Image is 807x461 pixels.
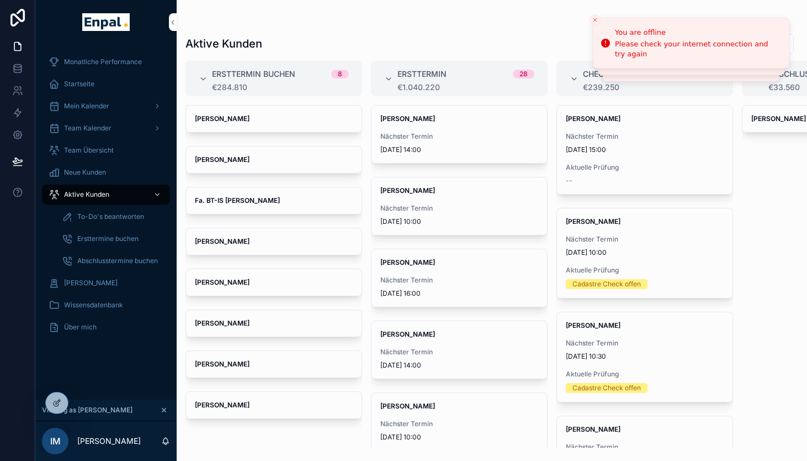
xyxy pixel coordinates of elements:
[380,258,435,266] strong: [PERSON_NAME]
[556,208,733,298] a: [PERSON_NAME]Nächster Termin[DATE] 10:00Aktuelle PrüfungCadastre Check offen
[35,44,177,352] div: scrollable content
[380,204,538,213] span: Nächster Termin
[185,350,362,378] a: [PERSON_NAME]
[42,317,170,337] a: Über mich
[371,321,548,379] a: [PERSON_NAME]Nächster Termin[DATE] 14:00
[64,146,114,155] span: Team Übersicht
[380,348,538,357] span: Nächster Termin
[42,96,170,116] a: Mein Kalender
[566,163,724,172] span: Aktuelle Prüfung
[195,319,249,327] strong: [PERSON_NAME]
[55,229,170,249] a: Ersttermine buchen
[42,140,170,160] a: Team Übersicht
[42,163,170,182] a: Neue Kunden
[566,321,620,329] strong: [PERSON_NAME]
[371,177,548,235] a: [PERSON_NAME]Nächster Termin[DATE] 10:00
[566,248,724,257] span: [DATE] 10:00
[42,295,170,315] a: Wissensdatenbank
[566,266,724,275] span: Aktuelle Prüfung
[380,186,435,195] strong: [PERSON_NAME]
[371,105,548,164] a: [PERSON_NAME]Nächster Termin[DATE] 14:00
[42,273,170,293] a: [PERSON_NAME]
[380,276,538,285] span: Nächster Termin
[77,436,141,447] p: [PERSON_NAME]
[397,83,534,92] div: €1.040.220
[380,132,538,141] span: Nächster Termin
[566,145,724,154] span: [DATE] 15:00
[42,118,170,138] a: Team Kalender
[212,69,295,80] span: Ersttermin buchen
[50,434,61,448] span: IM
[212,83,349,92] div: €284.810
[42,52,170,72] a: Monatliche Performance
[583,83,720,92] div: €239.250
[195,155,249,164] strong: [PERSON_NAME]
[185,391,362,419] a: [PERSON_NAME]
[751,114,806,123] strong: [PERSON_NAME]
[42,185,170,205] a: Aktive Kunden
[371,392,548,451] a: [PERSON_NAME]Nächster Termin[DATE] 10:00
[380,114,435,123] strong: [PERSON_NAME]
[566,370,724,379] span: Aktuelle Prüfung
[64,323,97,332] span: Über mich
[556,312,733,402] a: [PERSON_NAME]Nächster Termin[DATE] 10:30Aktuelle PrüfungCadastre Check offen
[185,310,362,337] a: [PERSON_NAME]
[64,102,109,111] span: Mein Kalender
[195,237,249,245] strong: [PERSON_NAME]
[380,433,538,442] span: [DATE] 10:00
[82,13,129,31] img: App logo
[185,228,362,255] a: [PERSON_NAME]
[615,27,780,38] div: You are offline
[64,80,94,88] span: Startseite
[566,132,724,141] span: Nächster Termin
[42,406,132,415] span: Viewing as [PERSON_NAME]
[185,146,362,174] a: [PERSON_NAME]
[615,39,780,59] div: Please check your internet connection and try again
[77,212,144,221] span: To-Do's beantworten
[566,443,724,452] span: Nächster Termin
[195,196,280,205] strong: Fa. BT-IS [PERSON_NAME]
[195,401,249,409] strong: [PERSON_NAME]
[195,278,249,286] strong: [PERSON_NAME]
[566,339,724,348] span: Nächster Termin
[185,36,262,51] h1: Aktive Kunden
[397,69,447,80] span: Ersttermin
[185,269,362,296] a: [PERSON_NAME]
[195,360,249,368] strong: [PERSON_NAME]
[572,383,641,393] div: Cadastre Check offen
[371,249,548,307] a: [PERSON_NAME]Nächster Termin[DATE] 16:00
[380,361,538,370] span: [DATE] 14:00
[566,235,724,244] span: Nächster Termin
[77,256,158,265] span: Abschlusstermine buchen
[64,57,142,66] span: Monatliche Performance
[77,234,139,243] span: Ersttermine buchen
[55,251,170,271] a: Abschlusstermine buchen
[590,14,601,25] button: Close toast
[380,217,538,226] span: [DATE] 10:00
[519,70,528,78] div: 28
[380,145,538,154] span: [DATE] 14:00
[566,425,620,433] strong: [PERSON_NAME]
[185,105,362,133] a: [PERSON_NAME]
[338,70,342,78] div: 8
[380,289,538,298] span: [DATE] 16:00
[64,168,106,177] span: Neue Kunden
[195,114,249,123] strong: [PERSON_NAME]
[185,187,362,214] a: Fa. BT-IS [PERSON_NAME]
[64,190,109,199] span: Aktive Kunden
[566,352,724,361] span: [DATE] 10:30
[566,114,620,123] strong: [PERSON_NAME]
[556,105,733,195] a: [PERSON_NAME]Nächster Termin[DATE] 15:00Aktuelle Prüfung--
[566,217,620,226] strong: [PERSON_NAME]
[380,420,538,428] span: Nächster Termin
[64,279,118,287] span: [PERSON_NAME]
[55,207,170,227] a: To-Do's beantworten
[64,124,112,133] span: Team Kalender
[566,176,572,185] span: --
[572,279,641,289] div: Cadastre Check offen
[583,69,614,80] span: Checks
[64,301,123,310] span: Wissensdatenbank
[380,330,435,338] strong: [PERSON_NAME]
[42,74,170,94] a: Startseite
[380,402,435,410] strong: [PERSON_NAME]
